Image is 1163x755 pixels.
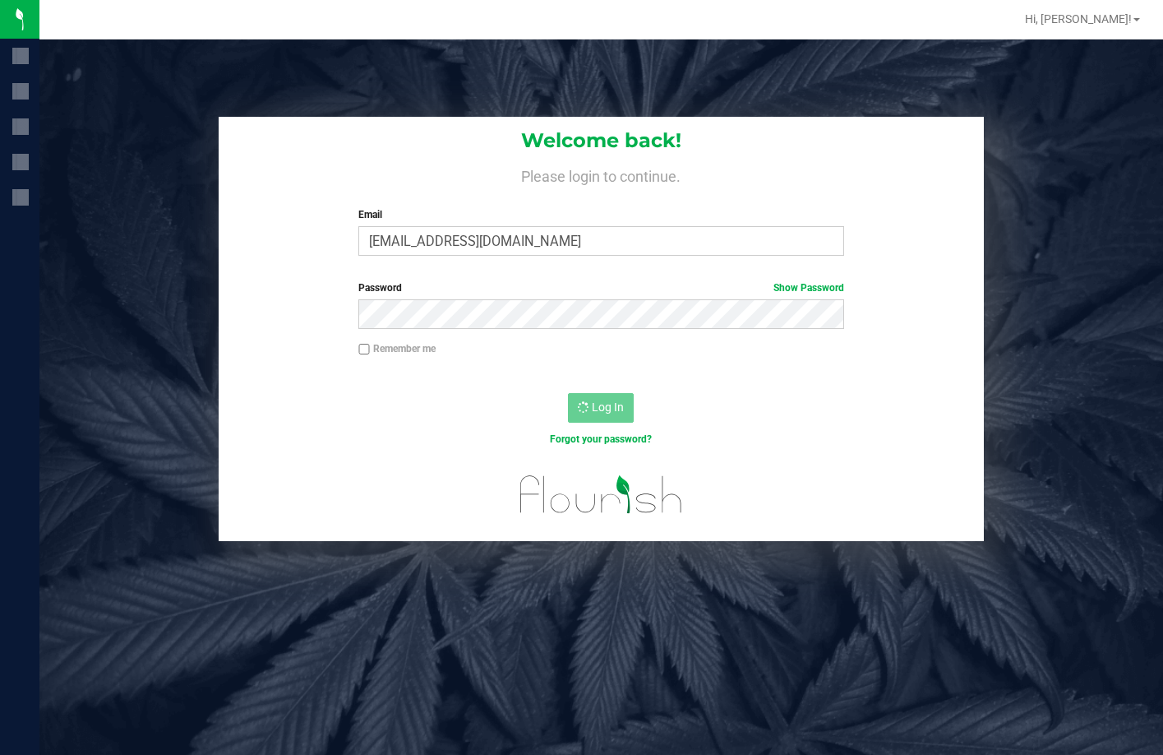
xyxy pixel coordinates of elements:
[219,130,984,151] h1: Welcome back!
[550,433,652,445] a: Forgot your password?
[592,401,624,414] span: Log In
[219,164,984,184] h4: Please login to continue.
[358,282,402,294] span: Password
[358,207,844,222] label: Email
[358,344,370,355] input: Remember me
[568,393,634,423] button: Log In
[505,464,697,526] img: flourish_logo.svg
[773,282,844,294] a: Show Password
[1025,12,1132,25] span: Hi, [PERSON_NAME]!
[358,341,436,356] label: Remember me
